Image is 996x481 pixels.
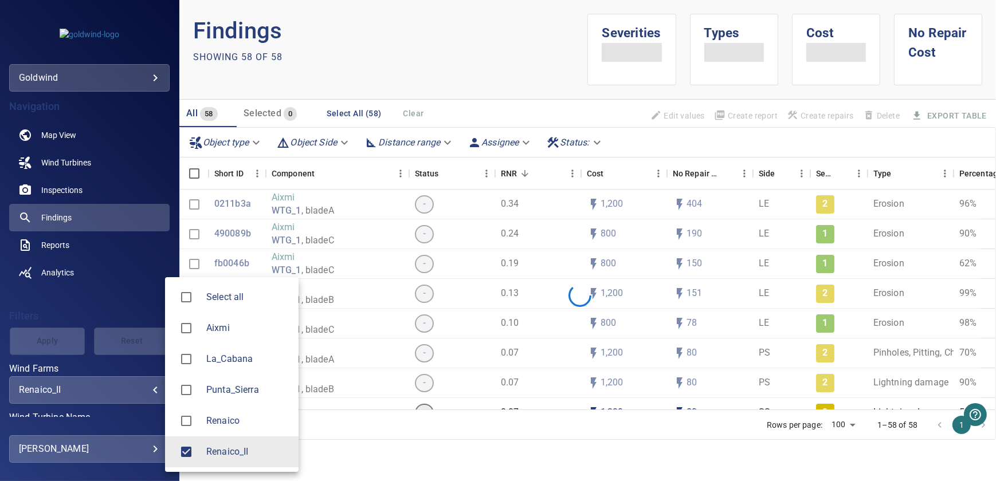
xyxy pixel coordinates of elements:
ul: Renaico_II [165,277,299,472]
span: Select all [206,290,289,304]
div: Wind Farms Renaico_II [206,445,289,459]
span: Punta_Sierra [206,383,289,397]
div: Wind Farms Renaico [206,414,289,428]
div: Wind Farms Aixmi [206,321,289,335]
span: La_Cabana [206,352,289,366]
span: Renaico_II [174,440,198,464]
span: Aixmi [206,321,289,335]
span: Renaico_II [206,445,289,459]
span: Aixmi [174,316,198,340]
span: Renaico [206,414,289,428]
div: Wind Farms La_Cabana [206,352,289,366]
span: La_Cabana [174,347,198,371]
span: Punta_Sierra [174,378,198,402]
div: Wind Farms Punta_Sierra [206,383,289,397]
span: Renaico [174,409,198,433]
